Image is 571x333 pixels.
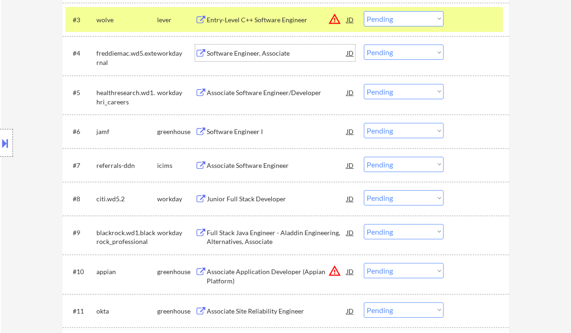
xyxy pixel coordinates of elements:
[207,161,347,170] div: Associate Software Engineer
[157,161,195,170] div: icims
[73,307,89,316] div: #11
[157,49,195,58] div: workday
[207,88,347,97] div: Associate Software Engineer/Developer
[346,302,355,319] div: JD
[157,88,195,97] div: workday
[96,267,157,276] div: appian
[157,15,195,25] div: lever
[157,127,195,136] div: greenhouse
[96,15,157,25] div: wolve
[328,264,341,277] button: warning_amber
[207,267,347,285] div: Associate Application Developer (Appian Platform)
[73,49,89,58] div: #4
[157,194,195,204] div: workday
[207,127,347,136] div: Software Engineer I
[157,307,195,316] div: greenhouse
[73,228,89,237] div: #9
[207,194,347,204] div: Junior Full Stack Developer
[96,49,157,67] div: freddiemac.wd5.external
[96,228,157,246] div: blackrock.wd1.blackrock_professional
[346,157,355,173] div: JD
[346,190,355,207] div: JD
[73,15,89,25] div: #3
[346,224,355,241] div: JD
[207,307,347,316] div: Associate Site Reliability Engineer
[96,307,157,316] div: okta
[346,84,355,101] div: JD
[328,13,341,26] button: warning_amber
[157,267,195,276] div: greenhouse
[346,45,355,61] div: JD
[73,267,89,276] div: #10
[346,11,355,28] div: JD
[207,228,347,246] div: Full Stack Java Engineer - Aladdin Engineering, Alternatives, Associate
[207,15,347,25] div: Entry-Level C++ Software Engineer
[207,49,347,58] div: Software Engineer, Associate
[346,123,355,140] div: JD
[157,228,195,237] div: workday
[346,263,355,280] div: JD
